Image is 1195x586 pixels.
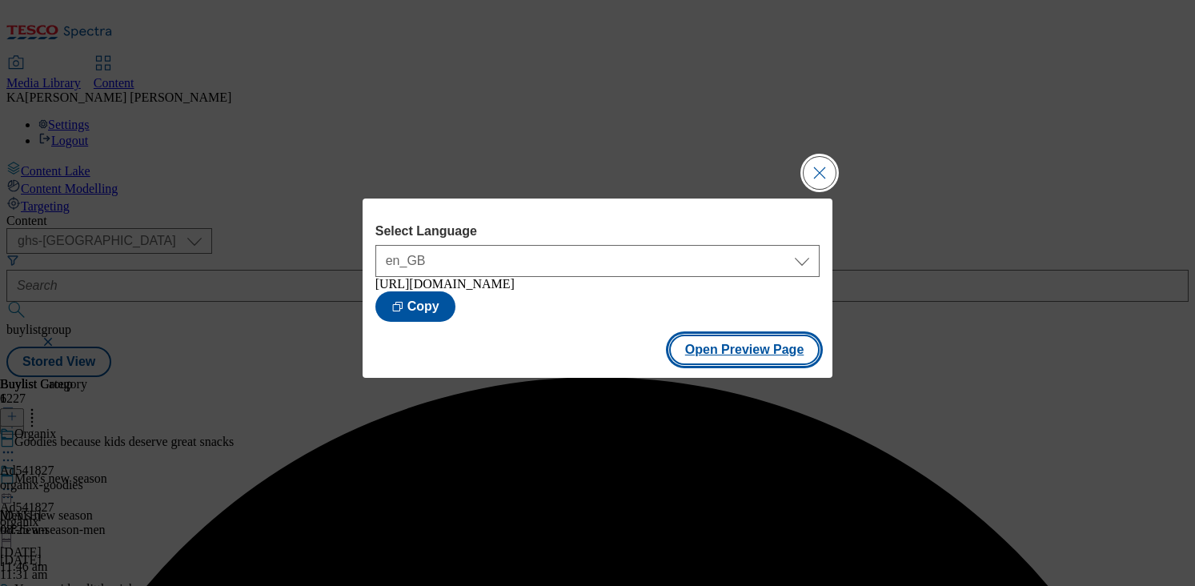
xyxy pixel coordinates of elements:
[375,291,455,322] button: Copy
[375,277,820,291] div: [URL][DOMAIN_NAME]
[669,335,820,365] button: Open Preview Page
[363,199,833,378] div: Modal
[804,157,836,189] button: Close Modal
[375,224,820,239] label: Select Language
